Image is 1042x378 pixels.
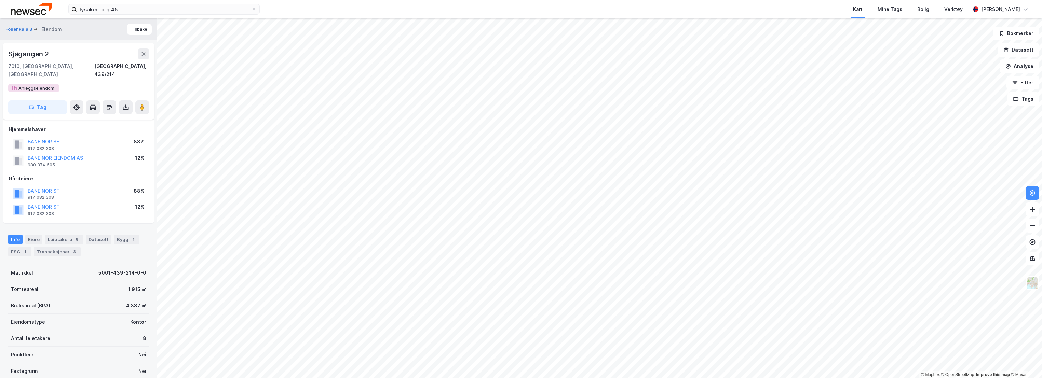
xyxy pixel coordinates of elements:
[138,367,146,375] div: Nei
[86,235,111,244] div: Datasett
[11,269,33,277] div: Matrikkel
[28,162,55,168] div: 980 374 505
[11,285,38,293] div: Tomteareal
[11,334,50,342] div: Antall leietakere
[134,187,145,195] div: 88%
[143,334,146,342] div: 8
[11,351,33,359] div: Punktleie
[45,235,83,244] div: Leietakere
[73,236,80,243] div: 8
[8,100,67,114] button: Tag
[130,236,137,243] div: 1
[993,27,1039,40] button: Bokmerker
[5,26,33,33] button: Fosenkaia 3
[853,5,863,13] div: Kart
[1006,76,1039,89] button: Filter
[77,4,251,14] input: Søk på adresse, matrikkel, gårdeiere, leietakere eller personer
[11,3,52,15] img: newsec-logo.f6e21ccffca1b3a03d2d.png
[41,25,62,33] div: Eiendom
[34,247,81,256] div: Transaksjoner
[135,154,145,162] div: 12%
[11,302,50,310] div: Bruksareal (BRA)
[11,367,38,375] div: Festegrunn
[1008,345,1042,378] div: Kontrollprogram for chat
[8,48,50,59] div: Sjøgangen 2
[25,235,42,244] div: Eiere
[921,372,940,377] a: Mapbox
[22,248,28,255] div: 1
[1026,277,1039,290] img: Z
[71,248,78,255] div: 3
[114,235,139,244] div: Bygg
[1000,59,1039,73] button: Analyse
[976,372,1010,377] a: Improve this map
[127,24,152,35] button: Tilbake
[138,351,146,359] div: Nei
[28,195,54,200] div: 917 082 308
[981,5,1020,13] div: [PERSON_NAME]
[8,62,94,79] div: 7010, [GEOGRAPHIC_DATA], [GEOGRAPHIC_DATA]
[9,174,149,183] div: Gårdeiere
[28,211,54,216] div: 917 082 308
[128,285,146,293] div: 1 915 ㎡
[8,235,23,244] div: Info
[944,5,963,13] div: Verktøy
[134,138,145,146] div: 88%
[9,125,149,134] div: Hjemmelshaver
[941,372,974,377] a: OpenStreetMap
[917,5,929,13] div: Bolig
[11,318,45,326] div: Eiendomstype
[94,62,149,79] div: [GEOGRAPHIC_DATA], 439/214
[28,146,54,151] div: 917 082 308
[878,5,902,13] div: Mine Tags
[130,318,146,326] div: Kontor
[1008,345,1042,378] iframe: Chat Widget
[135,203,145,211] div: 12%
[8,247,31,256] div: ESG
[998,43,1039,57] button: Datasett
[98,269,146,277] div: 5001-439-214-0-0
[1007,92,1039,106] button: Tags
[126,302,146,310] div: 4 337 ㎡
